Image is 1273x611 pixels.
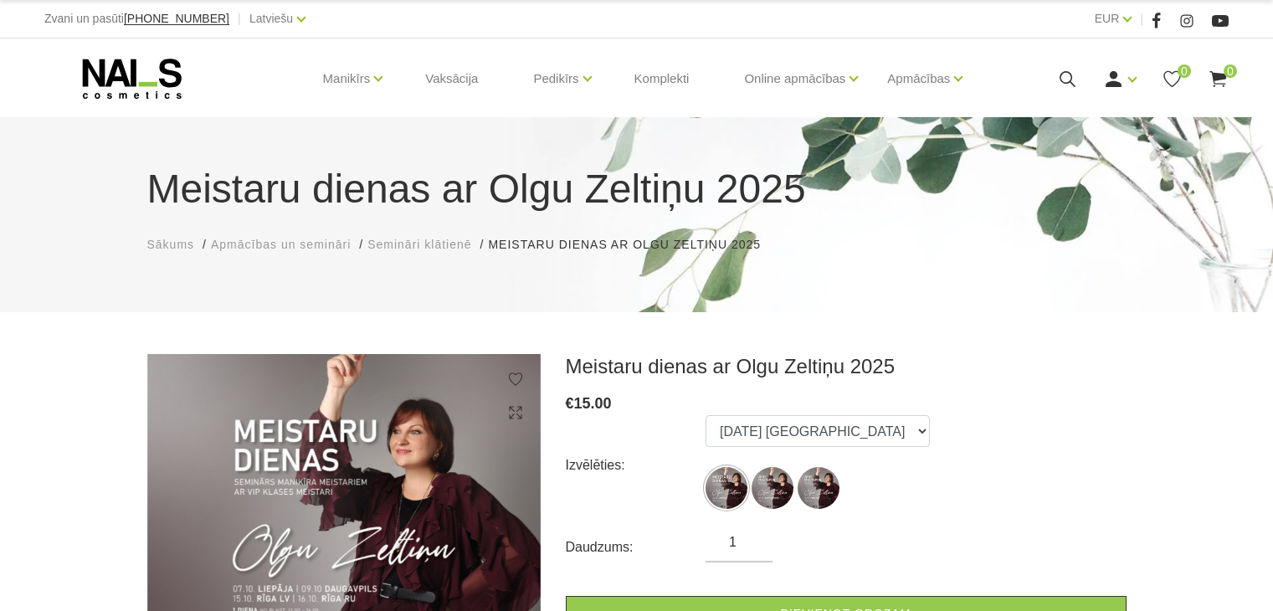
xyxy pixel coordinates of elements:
[887,45,950,112] a: Apmācības
[533,45,578,112] a: Pedikīrs
[566,452,706,479] div: Izvēlēties:
[44,8,229,29] div: Zvani un pasūti
[323,45,371,112] a: Manikīrs
[1140,8,1143,29] span: |
[1178,64,1191,78] span: 0
[412,39,491,119] a: Vaksācija
[124,12,229,25] span: [PHONE_NUMBER]
[249,8,293,28] a: Latviešu
[752,467,793,509] img: ...
[566,534,706,561] div: Daudzums:
[1162,69,1183,90] a: 0
[1095,8,1120,28] a: EUR
[488,236,778,254] li: Meistaru dienas ar Olgu Zeltiņu 2025
[621,39,703,119] a: Komplekti
[367,236,471,254] a: Semināri klātienē
[1208,69,1229,90] a: 0
[147,159,1127,219] h1: Meistaru dienas ar Olgu Zeltiņu 2025
[798,467,839,509] img: ...
[238,8,241,29] span: |
[574,395,612,412] span: 15.00
[124,13,229,25] a: [PHONE_NUMBER]
[744,45,845,112] a: Online apmācības
[1224,64,1237,78] span: 0
[211,236,351,254] a: Apmācības un semināri
[566,354,1127,379] h3: Meistaru dienas ar Olgu Zeltiņu 2025
[147,236,195,254] a: Sākums
[706,467,747,509] img: ...
[211,238,351,251] span: Apmācības un semināri
[566,395,574,412] span: €
[367,238,471,251] span: Semināri klātienē
[147,238,195,251] span: Sākums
